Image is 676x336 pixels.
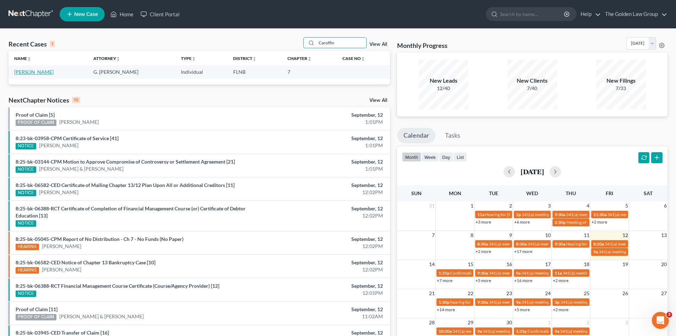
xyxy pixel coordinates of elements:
[307,57,312,61] i: unfold_more
[544,260,551,269] span: 17
[555,299,560,305] span: 3p
[562,270,631,276] span: 341(a) meeting for [PERSON_NAME]
[566,220,645,225] span: Meeting of Creditors for [PERSON_NAME]
[593,241,604,247] span: 8:20a
[265,212,383,219] div: 12:02PM
[42,266,81,273] a: [PERSON_NAME]
[88,65,176,78] td: G. [PERSON_NAME]
[419,85,468,92] div: 12/40
[265,135,383,142] div: September, 12
[265,142,383,149] div: 1:01PM
[437,307,455,312] a: +14 more
[555,329,559,334] span: 9a
[522,212,590,217] span: 341(a) meeting for [PERSON_NAME]
[16,135,119,141] a: 8:23-bk-03958-CPM Certificate of Service [41]
[500,7,565,21] input: Search by name...
[476,249,491,254] a: +2 more
[555,220,566,225] span: 2:30p
[622,289,629,298] span: 26
[16,220,36,227] div: NOTICE
[9,40,55,48] div: Recent Cases
[72,97,80,103] div: 10
[544,289,551,298] span: 24
[317,38,366,48] input: Search by name...
[42,243,81,250] a: [PERSON_NAME]
[521,168,544,175] h2: [DATE]
[516,299,521,305] span: 9a
[583,231,590,239] span: 11
[439,152,454,162] button: day
[483,329,551,334] span: 341(a) meeting for [PERSON_NAME]
[397,41,447,50] h3: Monthly Progress
[476,219,491,225] a: +3 more
[265,236,383,243] div: September, 12
[265,259,383,266] div: September, 12
[606,190,613,196] span: Fri
[265,313,383,320] div: 11:02AM
[421,152,439,162] button: week
[506,289,513,298] span: 23
[560,299,629,305] span: 341(a) meeting for [PERSON_NAME]
[439,128,467,143] a: Tasks
[16,159,235,165] a: 8:25-bk-03144-CPM Motion to Approve Compromise of Controversy or Settlement Agreement [21]
[605,241,673,247] span: 341(a) meeting for [PERSON_NAME]
[516,329,527,334] span: 1:35p
[428,202,435,210] span: 31
[599,249,667,254] span: 341(a) meeting for [PERSON_NAME]
[265,111,383,119] div: September, 12
[583,260,590,269] span: 18
[489,241,557,247] span: 341(a) meeting for [PERSON_NAME]
[586,202,590,210] span: 4
[566,241,659,247] span: Hearing for [PERSON_NAME] & [PERSON_NAME]
[652,312,669,329] iframe: Intercom live chat
[555,270,562,276] span: 11a
[489,190,498,196] span: Tue
[477,270,488,276] span: 9:30a
[601,8,667,21] a: The Golden Law Group
[428,318,435,327] span: 28
[439,329,452,334] span: 10:20a
[607,212,676,217] span: 341(a) meeting for [PERSON_NAME]
[506,318,513,327] span: 30
[16,112,55,118] a: Proof of Claim [5]
[265,182,383,189] div: September, 12
[527,241,596,247] span: 341(a) meeting for [PERSON_NAME]
[516,270,521,276] span: 9a
[419,77,468,85] div: New Leads
[39,189,78,196] a: [PERSON_NAME]
[596,77,646,85] div: New Filings
[265,165,383,172] div: 1:01PM
[521,299,661,305] span: 341(a) meeting for [PERSON_NAME] [PERSON_NAME] & [PERSON_NAME]
[516,212,521,217] span: 1p
[16,205,246,219] a: 8:25-bk-06388-RCT Certificate of Completion of Financial Management Course (or) Certificate of De...
[439,299,450,305] span: 1:30p
[470,231,474,239] span: 8
[489,299,557,305] span: 341(a) meeting for [PERSON_NAME]
[265,290,383,297] div: 12:01PM
[265,205,383,212] div: September, 12
[16,267,39,274] div: HEARING
[489,270,557,276] span: 341(a) meeting for [PERSON_NAME]
[566,212,634,217] span: 341(a) meeting for [PERSON_NAME]
[27,57,31,61] i: unfold_more
[544,231,551,239] span: 10
[509,202,513,210] span: 2
[514,219,530,225] a: +6 more
[477,299,488,305] span: 9:30a
[660,231,667,239] span: 13
[507,85,557,92] div: 7/40
[555,212,565,217] span: 9:30a
[547,202,551,210] span: 3
[467,318,474,327] span: 29
[596,85,646,92] div: 7/33
[369,98,387,103] a: View All
[137,8,183,21] a: Client Portal
[16,291,36,297] div: NOTICE
[16,120,56,126] div: PROOF OF CLAIM
[16,330,109,336] a: 8:25-bk-03945-CED Transfer of Claim [16]
[666,312,672,318] span: 3
[397,128,435,143] a: Calendar
[528,329,609,334] span: Confirmation Hearing for [PERSON_NAME]
[265,306,383,313] div: September, 12
[625,202,629,210] span: 5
